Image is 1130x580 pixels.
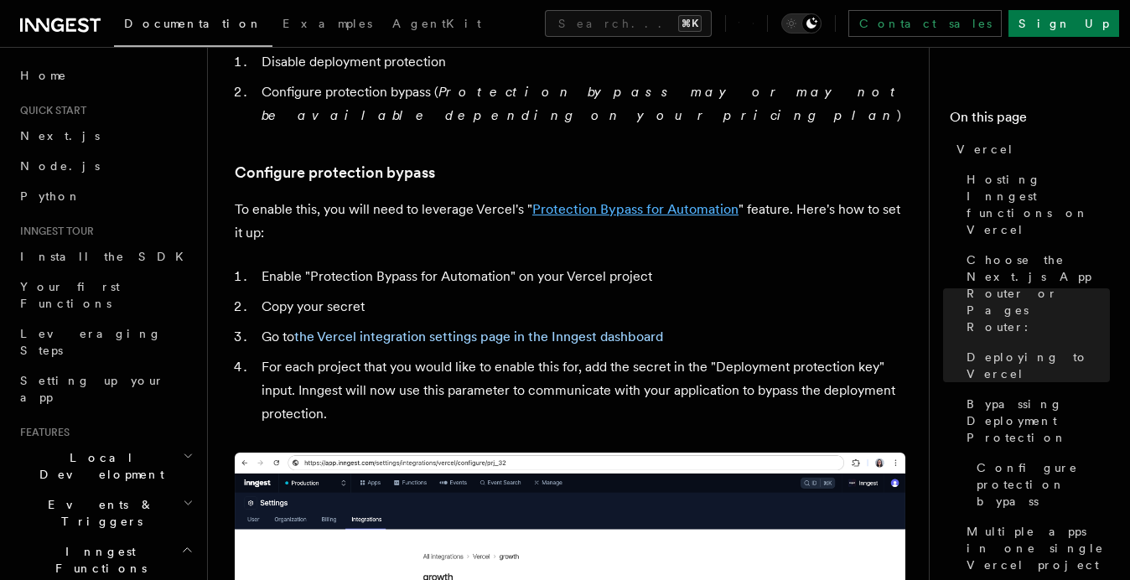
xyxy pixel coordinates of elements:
li: Enable "Protection Bypass for Automation" on your Vercel project [257,265,905,288]
span: Bypassing Deployment Protection [967,396,1110,446]
span: Configure protection bypass [977,459,1110,510]
span: Home [20,67,67,84]
a: Hosting Inngest functions on Vercel [960,164,1110,245]
span: AgentKit [392,17,481,30]
kbd: ⌘K [678,15,702,32]
a: Deploying to Vercel [960,342,1110,389]
a: Your first Functions [13,272,197,318]
a: Contact sales [848,10,1002,37]
span: Inngest tour [13,225,94,238]
span: Events & Triggers [13,496,183,530]
em: Protection bypass may or may not be available depending on your pricing plan [262,84,903,123]
li: Disable deployment protection [257,50,905,74]
span: Inngest Functions [13,543,181,577]
span: Vercel [956,141,1014,158]
a: Protection Bypass for Automation [532,201,739,217]
a: Documentation [114,5,272,47]
a: Leveraging Steps [13,318,197,365]
span: Multiple apps in one single Vercel project [967,523,1110,573]
li: Go to [257,325,905,349]
span: Your first Functions [20,280,120,310]
span: Deploying to Vercel [967,349,1110,382]
span: Documentation [124,17,262,30]
span: Choose the Next.js App Router or Pages Router: [967,251,1110,335]
a: Setting up your app [13,365,197,412]
li: Copy your secret [257,295,905,318]
a: Next.js [13,121,197,151]
span: Leveraging Steps [20,327,162,357]
span: Quick start [13,104,86,117]
a: Configure protection bypass [970,453,1110,516]
li: For each project that you would like to enable this for, add the secret in the "Deployment protec... [257,355,905,426]
a: AgentKit [382,5,491,45]
span: Features [13,426,70,439]
p: To enable this, you will need to leverage Vercel's " " feature. Here's how to set it up: [235,198,905,245]
button: Search...⌘K [545,10,712,37]
a: Examples [272,5,382,45]
button: Toggle dark mode [781,13,822,34]
h4: On this page [950,107,1110,134]
a: Install the SDK [13,241,197,272]
span: Install the SDK [20,250,194,263]
span: Hosting Inngest functions on Vercel [967,171,1110,238]
a: Python [13,181,197,211]
a: Choose the Next.js App Router or Pages Router: [960,245,1110,342]
a: Multiple apps in one single Vercel project [960,516,1110,580]
span: Python [20,189,81,203]
button: Local Development [13,443,197,489]
span: Setting up your app [20,374,164,404]
a: the Vercel integration settings page in the Inngest dashboard [294,329,663,344]
a: Configure protection bypass [235,161,435,184]
a: Sign Up [1008,10,1119,37]
a: Home [13,60,197,91]
span: Local Development [13,449,183,483]
a: Node.js [13,151,197,181]
span: Next.js [20,129,100,142]
button: Events & Triggers [13,489,197,536]
span: Node.js [20,159,100,173]
li: Configure protection bypass ( ) [257,80,905,127]
span: Examples [282,17,372,30]
a: Bypassing Deployment Protection [960,389,1110,453]
a: Vercel [950,134,1110,164]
